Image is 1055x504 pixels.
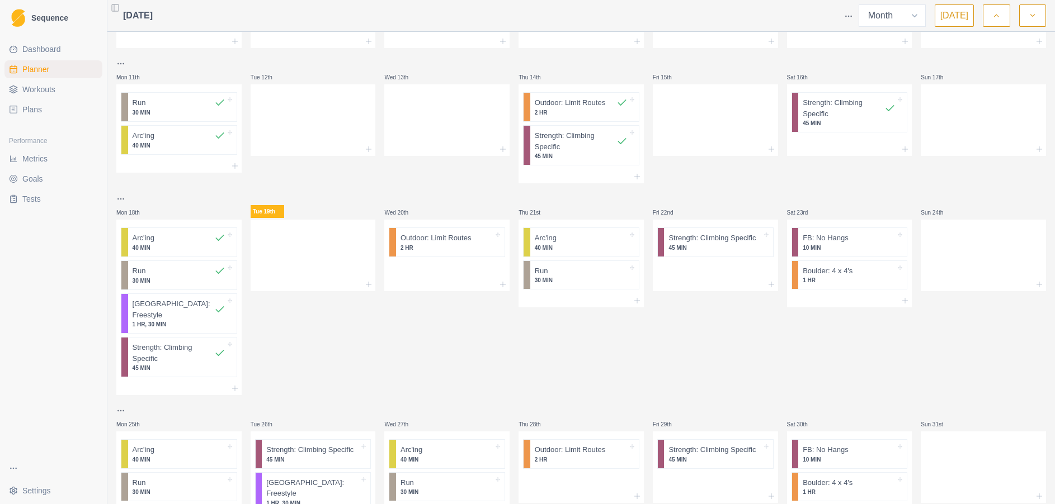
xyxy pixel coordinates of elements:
div: Run30 MIN [523,260,639,290]
p: FB: No Hangs [803,232,849,244]
p: 2 HR [535,455,628,464]
div: [GEOGRAPHIC_DATA]: Freestyle1 HR, 30 MIN [121,293,237,334]
button: Settings [4,482,102,500]
p: FB: No Hangs [803,444,849,455]
p: 45 MIN [133,364,225,372]
p: Fri 15th [653,73,686,82]
p: Tue 12th [251,73,284,82]
div: Arc'ing40 MIN [121,439,237,469]
a: Goals [4,170,102,188]
a: LogoSequence [4,4,102,31]
div: Strength: Climbing Specific45 MIN [523,125,639,165]
p: Outdoor: Limit Routes [535,97,605,108]
p: Wed 27th [384,420,418,429]
p: Strength: Climbing Specific [668,232,756,244]
p: Thu 21st [519,208,552,217]
p: 10 MIN [803,455,896,464]
div: Strength: Climbing Specific45 MIN [657,439,774,469]
a: Dashboard [4,40,102,58]
span: Tests [22,193,41,205]
p: Tue 19th [251,205,284,218]
p: Strength: Climbing Specific [668,444,756,455]
p: Run [535,265,548,277]
a: Plans [4,101,102,118]
span: Goals [22,173,43,184]
span: Planner [22,64,49,75]
p: Mon 25th [116,420,150,429]
span: Dashboard [22,44,61,55]
p: [GEOGRAPHIC_DATA]: Freestyle [266,477,359,499]
p: 40 MIN [133,141,225,150]
button: [DATE] [935,4,974,27]
div: Run30 MIN [121,92,237,122]
div: Arc'ing40 MIN [121,227,237,257]
p: 30 MIN [133,108,225,117]
p: Strength: Climbing Specific [535,130,616,152]
p: 45 MIN [266,455,359,464]
p: 45 MIN [668,244,761,252]
p: Run [401,477,414,488]
p: 30 MIN [133,488,225,496]
div: Performance [4,132,102,150]
div: Outdoor: Limit Routes2 HR [389,227,505,257]
p: Outdoor: Limit Routes [401,232,471,244]
span: Metrics [22,153,48,164]
p: 1 HR [803,488,896,496]
div: Arc'ing40 MIN [121,125,237,155]
p: Run [133,265,146,277]
p: Mon 18th [116,208,150,217]
a: Metrics [4,150,102,168]
p: Fri 22nd [653,208,686,217]
p: Arc'ing [535,232,557,244]
p: Strength: Climbing Specific [133,342,214,364]
p: 45 MIN [803,119,896,127]
div: FB: No Hangs10 MIN [792,439,908,469]
p: Boulder: 4 x 4's [803,477,853,488]
p: Thu 28th [519,420,552,429]
p: 10 MIN [803,244,896,252]
p: 1 HR [803,276,896,284]
div: FB: No Hangs10 MIN [792,227,908,257]
p: Arc'ing [133,130,154,141]
p: 45 MIN [668,455,761,464]
div: Run30 MIN [121,260,237,290]
p: [GEOGRAPHIC_DATA]: Freestyle [133,298,214,320]
p: Strength: Climbing Specific [266,444,354,455]
span: [DATE] [123,9,153,22]
p: 45 MIN [535,152,628,160]
p: Wed 13th [384,73,418,82]
div: Boulder: 4 x 4's1 HR [792,472,908,502]
div: Strength: Climbing Specific45 MIN [657,227,774,257]
p: Tue 26th [251,420,284,429]
p: Sun 24th [921,208,954,217]
p: 30 MIN [133,277,225,285]
p: 40 MIN [535,244,628,252]
p: Thu 14th [519,73,552,82]
div: Outdoor: Limit Routes2 HR [523,92,639,122]
div: Strength: Climbing Specific45 MIN [792,92,908,132]
p: Sun 17th [921,73,954,82]
div: Run30 MIN [389,472,505,502]
div: Strength: Climbing Specific45 MIN [121,337,237,377]
p: Boulder: 4 x 4's [803,265,853,277]
p: 40 MIN [133,455,225,464]
div: Outdoor: Limit Routes2 HR [523,439,639,469]
p: Sat 30th [787,420,821,429]
span: Plans [22,104,42,115]
p: Sun 31st [921,420,954,429]
p: Sat 23rd [787,208,821,217]
p: Fri 29th [653,420,686,429]
span: Sequence [31,14,68,22]
p: 1 HR, 30 MIN [133,320,225,329]
div: Boulder: 4 x 4's1 HR [792,260,908,290]
p: Mon 11th [116,73,150,82]
p: Strength: Climbing Specific [803,97,884,119]
div: Run30 MIN [121,472,237,502]
p: Run [133,477,146,488]
a: Planner [4,60,102,78]
p: Outdoor: Limit Routes [535,444,605,455]
p: 40 MIN [133,244,225,252]
p: 40 MIN [401,455,493,464]
p: 2 HR [535,108,628,117]
img: Logo [11,9,25,27]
